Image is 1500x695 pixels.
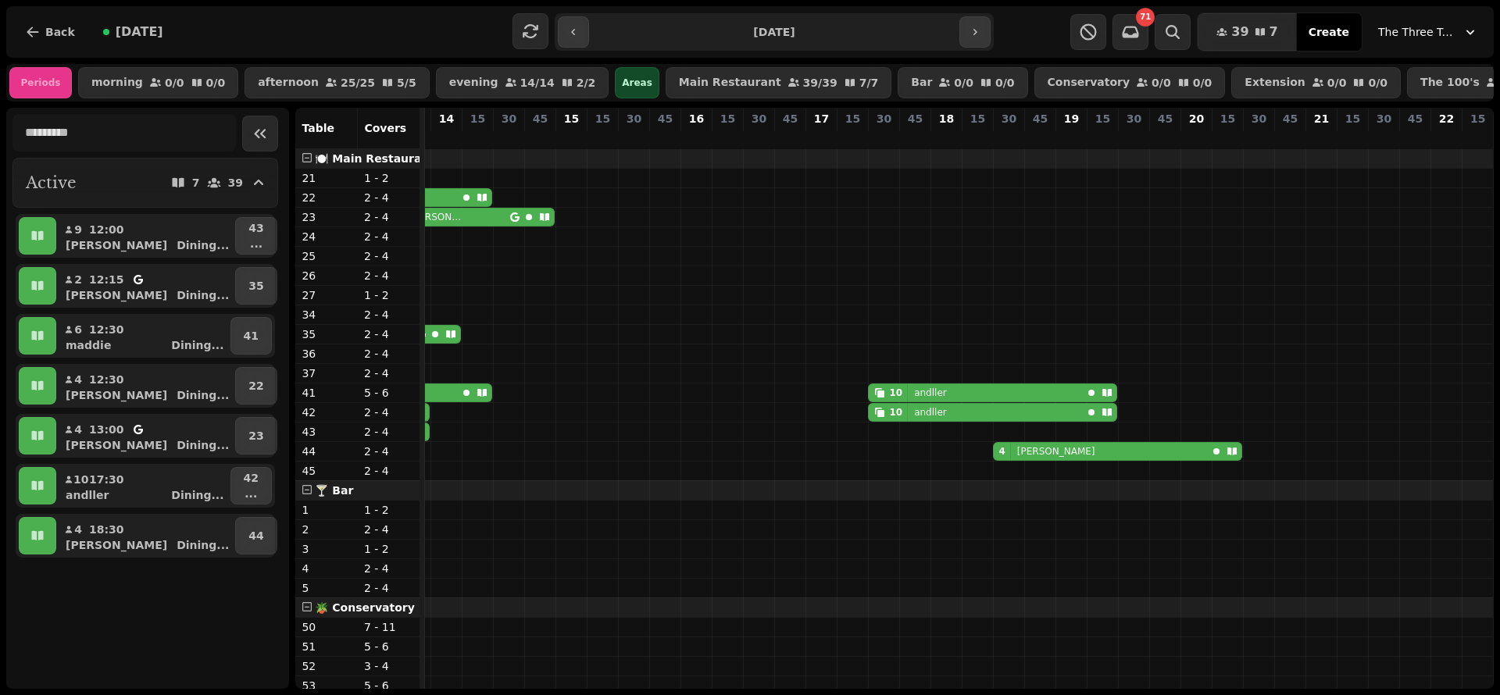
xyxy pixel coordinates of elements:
[59,217,232,255] button: 912:00[PERSON_NAME]Dining...
[533,111,548,127] p: 45
[315,601,414,614] span: 🪴 Conservatory
[302,561,352,576] p: 4
[1220,111,1235,127] p: 15
[364,502,414,518] p: 1 - 2
[230,467,272,504] button: 42...
[59,467,227,504] button: 1017:30andllerDining...
[1017,445,1095,458] p: [PERSON_NAME]
[73,222,83,237] p: 9
[1034,67,1226,98] button: Conservatory0/00/0
[302,424,352,440] p: 43
[244,486,259,501] p: ...
[59,517,232,554] button: 418:30[PERSON_NAME]Dining...
[690,130,702,145] p: 0
[564,111,579,127] p: 15
[315,484,353,497] span: 🍸 Bar
[1420,77,1480,89] p: The 100's
[914,406,947,419] p: andller
[66,287,167,303] p: [PERSON_NAME]
[364,561,414,576] p: 2 - 4
[91,77,143,89] p: morning
[1198,13,1296,51] button: 397
[1065,130,1077,145] p: 0
[502,130,515,145] p: 0
[302,502,352,518] p: 1
[12,13,87,51] button: Back
[364,209,414,225] p: 2 - 4
[302,190,352,205] p: 22
[235,517,277,554] button: 44
[470,111,485,127] p: 15
[59,317,227,355] button: 612:30maddieDining...
[248,428,263,444] p: 23
[720,111,735,127] p: 15
[436,67,609,98] button: evening14/142/2
[1345,111,1360,127] p: 15
[1378,24,1456,40] span: The Three Trees
[1127,111,1141,127] p: 30
[439,111,454,127] p: 14
[1472,130,1484,145] p: 0
[248,220,263,236] p: 43
[1309,27,1349,37] span: Create
[364,170,414,186] p: 1 - 2
[177,537,229,553] p: Dining ...
[1189,111,1204,127] p: 20
[302,522,352,537] p: 2
[302,248,352,264] p: 25
[364,307,414,323] p: 2 - 4
[302,170,352,186] p: 21
[12,158,278,208] button: Active739
[59,267,232,305] button: 212:15[PERSON_NAME]Dining...
[315,152,434,165] span: 🍽️ Main Restaurant
[1440,130,1452,145] p: 0
[230,317,272,355] button: 41
[1127,130,1140,145] p: 0
[615,67,659,98] div: Areas
[89,522,124,537] p: 18:30
[341,77,375,88] p: 25 / 25
[877,111,891,127] p: 30
[1409,130,1421,145] p: 0
[73,372,83,387] p: 4
[66,537,167,553] p: [PERSON_NAME]
[565,130,577,145] p: 0
[235,267,277,305] button: 35
[397,77,416,88] p: 5 / 5
[364,522,414,537] p: 2 - 4
[364,268,414,283] p: 2 - 4
[45,27,75,37] span: Back
[364,122,406,134] span: Covers
[242,116,278,151] button: Collapse sidebar
[171,337,223,353] p: Dining ...
[577,77,596,88] p: 2 / 2
[364,541,414,557] p: 1 - 2
[364,346,414,362] p: 2 - 4
[78,67,238,98] button: morning0/00/0
[914,387,947,399] p: andller
[534,130,546,145] p: 0
[177,387,229,403] p: Dining ...
[666,67,891,98] button: Main Restaurant39/397/7
[658,111,673,127] p: 45
[627,130,640,145] p: 0
[89,422,124,437] p: 13:00
[302,287,352,303] p: 27
[302,463,352,479] p: 45
[1152,77,1171,88] p: 0 / 0
[73,522,83,537] p: 4
[970,111,985,127] p: 15
[364,385,414,401] p: 5 - 6
[302,639,352,654] p: 51
[206,77,226,88] p: 0 / 0
[1270,26,1278,38] span: 7
[1002,111,1016,127] p: 30
[302,580,352,596] p: 5
[89,222,124,237] p: 12:00
[689,111,704,127] p: 16
[364,444,414,459] p: 2 - 4
[1158,111,1173,127] p: 45
[1252,111,1266,127] p: 30
[954,77,973,88] p: 0 / 0
[73,272,83,287] p: 2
